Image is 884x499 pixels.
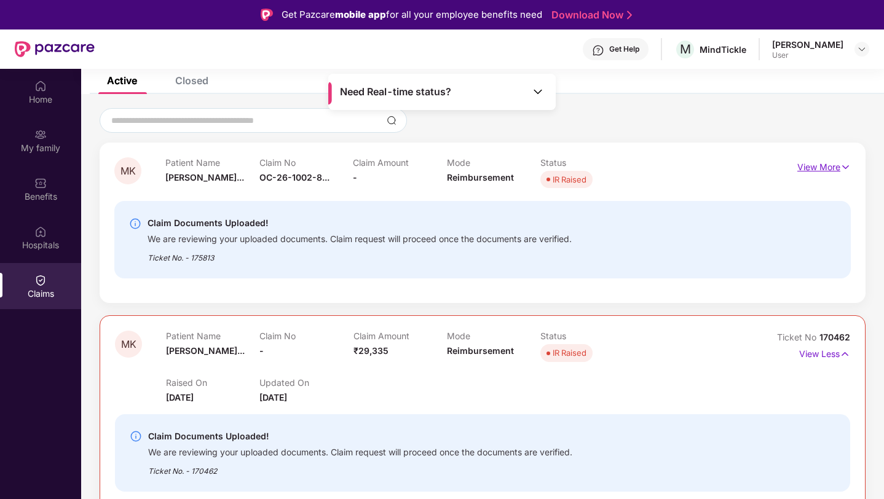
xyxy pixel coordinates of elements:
[353,331,447,341] p: Claim Amount
[259,331,353,341] p: Claim No
[609,44,639,54] div: Get Help
[148,429,572,444] div: Claim Documents Uploaded!
[353,157,447,168] p: Claim Amount
[259,392,287,403] span: [DATE]
[34,177,47,189] img: svg+xml;base64,PHN2ZyBpZD0iQmVuZWZpdHMiIHhtbG5zPSJodHRwOi8vd3d3LnczLm9yZy8yMDAwL3N2ZyIgd2lkdGg9Ij...
[387,116,397,125] img: svg+xml;base64,PHN2ZyBpZD0iU2VhcmNoLTMyeDMyIiB4bWxucz0iaHR0cDovL3d3dy53My5vcmcvMjAwMC9zdmciIHdpZH...
[148,458,572,477] div: Ticket No. - 170462
[532,85,544,98] img: Toggle Icon
[34,274,47,286] img: svg+xml;base64,PHN2ZyBpZD0iQ2xhaW0iIHhtbG5zPSJodHRwOi8vd3d3LnczLm9yZy8yMDAwL3N2ZyIgd2lkdGg9IjIwIi...
[166,377,259,388] p: Raised On
[540,157,634,168] p: Status
[175,74,208,87] div: Closed
[148,216,572,230] div: Claim Documents Uploaded!
[148,444,572,458] div: We are reviewing your uploaded documents. Claim request will proceed once the documents are verif...
[797,157,851,174] p: View More
[819,332,850,342] span: 170462
[165,157,259,168] p: Patient Name
[148,230,572,245] div: We are reviewing your uploaded documents. Claim request will proceed once the documents are verif...
[282,7,542,22] div: Get Pazcare for all your employee benefits need
[700,44,746,55] div: MindTickle
[259,345,264,356] span: -
[148,245,572,264] div: Ticket No. - 175813
[259,377,353,388] p: Updated On
[340,85,451,98] span: Need Real-time status?
[447,172,514,183] span: Reimbursement
[15,41,95,57] img: New Pazcare Logo
[540,331,634,341] p: Status
[130,430,142,442] img: svg+xml;base64,PHN2ZyBpZD0iSW5mby0yMHgyMCIgeG1sbnM9Imh0dHA6Ly93d3cudzMub3JnLzIwMDAvc3ZnIiB3aWR0aD...
[680,42,691,57] span: M
[353,345,389,356] span: ₹29,335
[627,9,632,22] img: Stroke
[166,392,194,403] span: [DATE]
[34,226,47,238] img: svg+xml;base64,PHN2ZyBpZD0iSG9zcGl0YWxzIiB4bWxucz0iaHR0cDovL3d3dy53My5vcmcvMjAwMC9zdmciIHdpZHRoPS...
[447,157,541,168] p: Mode
[120,166,136,176] span: MK
[840,347,850,361] img: svg+xml;base64,PHN2ZyB4bWxucz0iaHR0cDovL3d3dy53My5vcmcvMjAwMC9zdmciIHdpZHRoPSIxNyIgaGVpZ2h0PSIxNy...
[799,344,850,361] p: View Less
[261,9,273,21] img: Logo
[34,128,47,141] img: svg+xml;base64,PHN2ZyB3aWR0aD0iMjAiIGhlaWdodD0iMjAiIHZpZXdCb3g9IjAgMCAyMCAyMCIgZmlsbD0ibm9uZSIgeG...
[592,44,604,57] img: svg+xml;base64,PHN2ZyBpZD0iSGVscC0zMngzMiIgeG1sbnM9Imh0dHA6Ly93d3cudzMub3JnLzIwMDAvc3ZnIiB3aWR0aD...
[772,39,843,50] div: [PERSON_NAME]
[447,331,540,341] p: Mode
[551,9,628,22] a: Download Now
[121,339,136,350] span: MK
[447,345,514,356] span: Reimbursement
[335,9,386,20] strong: mobile app
[772,50,843,60] div: User
[107,74,137,87] div: Active
[165,172,244,183] span: [PERSON_NAME]...
[553,173,586,186] div: IR Raised
[777,332,819,342] span: Ticket No
[553,347,586,359] div: IR Raised
[166,331,259,341] p: Patient Name
[259,157,353,168] p: Claim No
[34,80,47,92] img: svg+xml;base64,PHN2ZyBpZD0iSG9tZSIgeG1sbnM9Imh0dHA6Ly93d3cudzMub3JnLzIwMDAvc3ZnIiB3aWR0aD0iMjAiIG...
[353,172,357,183] span: -
[129,218,141,230] img: svg+xml;base64,PHN2ZyBpZD0iSW5mby0yMHgyMCIgeG1sbnM9Imh0dHA6Ly93d3cudzMub3JnLzIwMDAvc3ZnIiB3aWR0aD...
[259,172,330,183] span: OC-26-1002-8...
[166,345,245,356] span: [PERSON_NAME]...
[857,44,867,54] img: svg+xml;base64,PHN2ZyBpZD0iRHJvcGRvd24tMzJ4MzIiIHhtbG5zPSJodHRwOi8vd3d3LnczLm9yZy8yMDAwL3N2ZyIgd2...
[840,160,851,174] img: svg+xml;base64,PHN2ZyB4bWxucz0iaHR0cDovL3d3dy53My5vcmcvMjAwMC9zdmciIHdpZHRoPSIxNyIgaGVpZ2h0PSIxNy...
